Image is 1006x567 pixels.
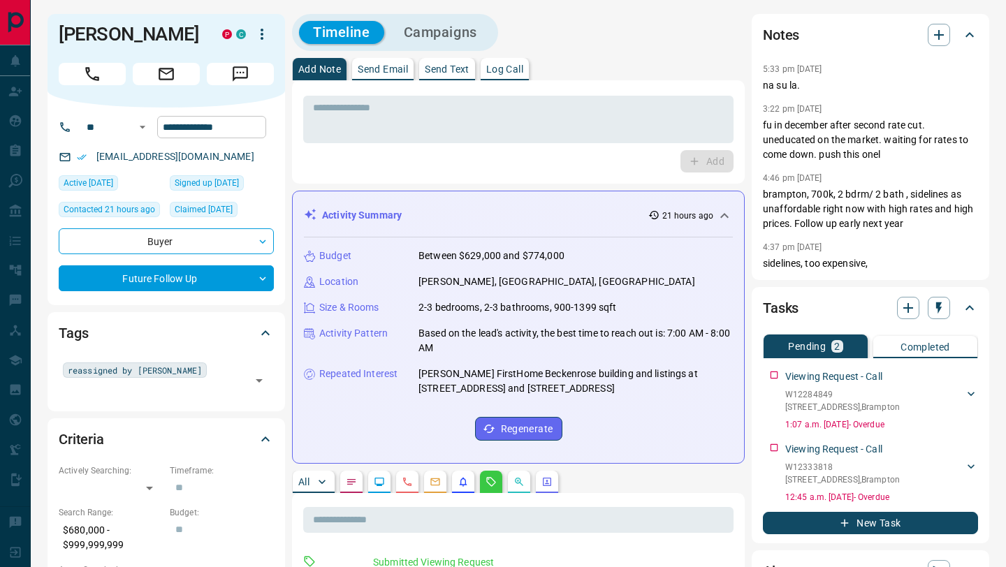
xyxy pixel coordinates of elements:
div: property.ca [222,29,232,39]
button: Campaigns [390,21,491,44]
p: [STREET_ADDRESS] , Brampton [785,473,900,486]
p: Location [319,274,358,289]
p: W12284849 [785,388,900,401]
div: Buyer [59,228,274,254]
p: Send Text [425,64,469,74]
p: [STREET_ADDRESS] , Brampton [785,401,900,413]
div: condos.ca [236,29,246,39]
p: Actively Searching: [59,464,163,477]
h2: Tasks [763,297,799,319]
p: All [298,477,309,487]
p: fu in december after second rate cut. uneducated on the market. waiting for rates to come down. p... [763,118,978,162]
p: Between $629,000 and $774,000 [418,249,564,263]
p: [PERSON_NAME], [GEOGRAPHIC_DATA], [GEOGRAPHIC_DATA] [418,274,695,289]
div: Tags [59,316,274,350]
p: sidelines, too expensive, [763,256,978,271]
p: 4:46 pm [DATE] [763,173,822,183]
p: Add Note [298,64,341,74]
div: Wed Feb 16 2022 [170,175,274,195]
svg: Listing Alerts [458,476,469,487]
div: Thu Oct 17 2024 [170,202,274,221]
p: Viewing Request - Call [785,442,882,457]
h2: Notes [763,24,799,46]
p: 21 hours ago [662,209,713,222]
a: [EMAIL_ADDRESS][DOMAIN_NAME] [96,151,254,162]
p: Timeframe: [170,464,274,477]
svg: Agent Actions [541,476,553,487]
p: 2-3 bedrooms, 2-3 bathrooms, 900-1399 sqft [418,300,617,315]
p: Activity Summary [322,208,402,223]
span: Call [59,63,126,85]
p: 5:33 pm [DATE] [763,64,822,74]
svg: Calls [402,476,413,487]
span: Active [DATE] [64,176,113,190]
div: W12284849[STREET_ADDRESS],Brampton [785,385,978,416]
p: [PERSON_NAME] FirstHome Beckenrose building and listings at [STREET_ADDRESS] and [STREET_ADDRESS] [418,367,733,396]
p: $680,000 - $999,999,999 [59,519,163,557]
h2: Tags [59,322,88,344]
span: Claimed [DATE] [175,202,233,216]
span: Email [133,63,200,85]
button: Open [249,371,269,390]
p: Log Call [486,64,523,74]
div: Thu Aug 14 2025 [59,202,163,221]
span: reassigned by [PERSON_NAME] [68,363,202,377]
p: Budget [319,249,351,263]
svg: Lead Browsing Activity [374,476,385,487]
p: 4:37 pm [DATE] [763,242,822,252]
h2: Criteria [59,428,104,450]
p: Viewing Request - Call [785,369,882,384]
svg: Email Verified [77,152,87,162]
svg: Opportunities [513,476,525,487]
p: Size & Rooms [319,300,379,315]
p: 1:07 a.m. [DATE] - Overdue [785,418,978,431]
button: Timeline [299,21,384,44]
div: Thu Aug 14 2025 [59,175,163,195]
p: Completed [901,342,950,352]
div: Criteria [59,422,274,456]
p: brampton, 700k, 2 bdrm/ 2 bath , sidelines as unaffordable right now with high rates and high pri... [763,187,978,231]
p: Search Range: [59,506,163,519]
div: W12333818[STREET_ADDRESS],Brampton [785,458,978,489]
p: Send Email [358,64,408,74]
p: 3:22 pm [DATE] [763,104,822,114]
p: Repeated Interest [319,367,398,381]
p: na su la. [763,78,978,93]
svg: Notes [346,476,357,487]
div: Activity Summary21 hours ago [304,202,733,228]
svg: Requests [486,476,497,487]
button: Open [134,119,151,135]
span: Contacted 21 hours ago [64,202,155,216]
p: 2 [834,341,840,351]
div: Tasks [763,291,978,325]
p: 12:45 a.m. [DATE] - Overdue [785,491,978,503]
p: Budget: [170,506,274,519]
div: Future Follow Up [59,265,274,291]
svg: Emails [430,476,441,487]
p: W12333818 [785,461,900,473]
button: Regenerate [475,417,562,441]
span: Message [207,63,274,85]
h1: [PERSON_NAME] [59,23,201,45]
p: Activity Pattern [319,326,388,341]
p: Pending [788,341,826,351]
p: Based on the lead's activity, the best time to reach out is: 7:00 AM - 8:00 AM [418,326,733,355]
div: Notes [763,18,978,52]
span: Signed up [DATE] [175,176,239,190]
button: New Task [763,512,978,534]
